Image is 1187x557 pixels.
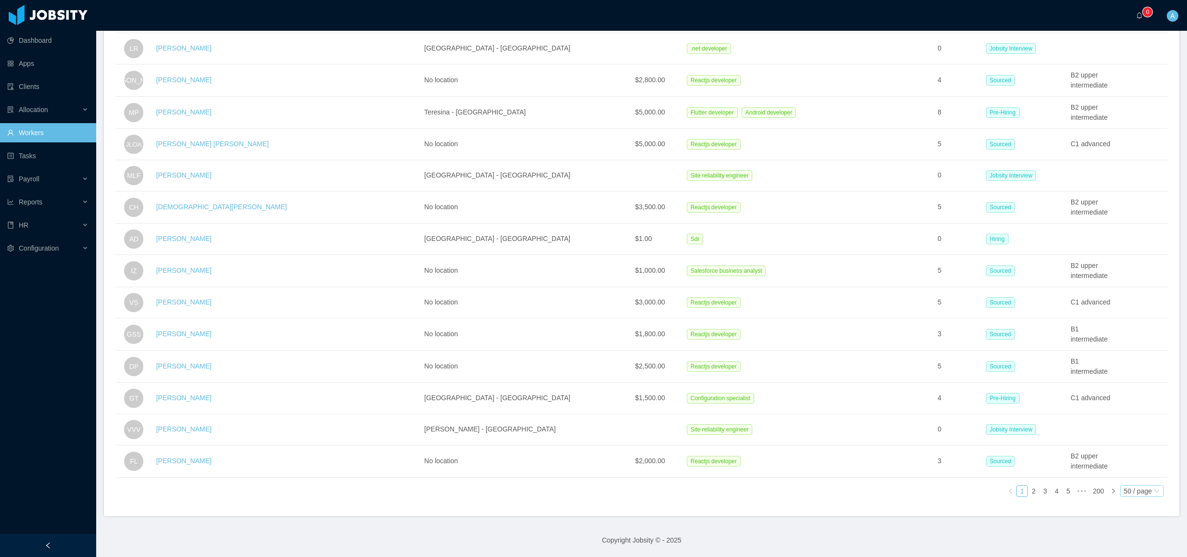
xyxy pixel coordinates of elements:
[742,107,796,118] span: Android developer
[156,425,212,433] a: [PERSON_NAME]
[1067,255,1115,287] td: B2 upper intermediate
[1051,485,1062,497] li: 4
[7,54,88,73] a: icon: appstoreApps
[1111,488,1116,494] i: icon: right
[420,64,631,97] td: No location
[156,266,212,274] a: [PERSON_NAME]
[129,293,139,312] span: VS
[1067,445,1115,478] td: B2 upper intermediate
[420,383,631,414] td: [GEOGRAPHIC_DATA] - [GEOGRAPHIC_DATA]
[1067,97,1115,129] td: B2 upper intermediate
[7,146,88,165] a: icon: profileTasks
[420,160,631,191] td: [GEOGRAPHIC_DATA] - [GEOGRAPHIC_DATA]
[986,297,1015,308] span: Sourced
[986,202,1015,213] span: Sourced
[687,361,741,372] span: Reactjs developer
[156,362,212,370] a: [PERSON_NAME]
[7,245,14,252] i: icon: setting
[156,235,212,242] a: [PERSON_NAME]
[934,445,982,478] td: 3
[127,166,140,185] span: MLF
[420,287,631,318] td: No location
[1090,486,1107,496] a: 200
[986,43,1036,54] span: Jobsity Interview
[7,176,14,182] i: icon: file-protect
[934,255,982,287] td: 5
[986,361,1015,372] span: Sourced
[129,229,139,249] span: AD
[19,221,28,229] span: HR
[19,198,42,206] span: Reports
[934,191,982,224] td: 5
[635,108,665,116] span: $5,000.00
[635,457,665,465] span: $2,000.00
[156,298,212,306] a: [PERSON_NAME]
[934,33,982,64] td: 0
[7,199,14,205] i: icon: line-chart
[986,456,1015,467] span: Sourced
[156,457,212,465] a: [PERSON_NAME]
[934,287,982,318] td: 5
[986,75,1015,86] span: Sourced
[986,170,1036,181] span: Jobsity Interview
[420,129,631,160] td: No location
[687,329,741,340] span: Reactjs developer
[687,107,738,118] span: Flutter developer
[687,202,741,213] span: Reactjs developer
[420,224,631,255] td: [GEOGRAPHIC_DATA] - [GEOGRAPHIC_DATA]
[986,329,1015,340] span: Sourced
[156,171,212,179] a: [PERSON_NAME]
[1016,485,1028,497] li: 1
[1108,485,1119,497] li: Next Page
[156,203,287,211] a: [DEMOGRAPHIC_DATA][PERSON_NAME]
[127,325,141,344] span: GSS
[1067,287,1115,318] td: C1 advanced
[1067,383,1115,414] td: C1 advanced
[934,64,982,97] td: 4
[687,234,704,244] span: Sdr
[934,414,982,445] td: 0
[1170,10,1174,22] span: A
[687,393,754,404] span: Configuration specialist
[1008,488,1013,494] i: icon: left
[7,31,88,50] a: icon: pie-chartDashboard
[19,244,59,252] span: Configuration
[934,318,982,351] td: 3
[1067,191,1115,224] td: B2 upper intermediate
[934,97,982,129] td: 8
[1005,485,1016,497] li: Previous Page
[156,394,212,402] a: [PERSON_NAME]
[687,456,741,467] span: Reactjs developer
[934,224,982,255] td: 0
[156,44,212,52] a: [PERSON_NAME]
[1067,351,1115,383] td: B1 intermediate
[129,103,139,122] span: MP
[420,191,631,224] td: No location
[7,123,88,142] a: icon: userWorkers
[687,43,731,54] span: .net developer
[1067,129,1115,160] td: C1 advanced
[1062,485,1074,497] li: 5
[1063,486,1073,496] a: 5
[934,351,982,383] td: 5
[934,160,982,191] td: 0
[934,129,982,160] td: 5
[1067,318,1115,351] td: B1 intermediate
[96,524,1187,557] footer: Copyright Jobsity © - 2025
[1017,486,1027,496] a: 1
[420,414,631,445] td: [PERSON_NAME] - [GEOGRAPHIC_DATA]
[1074,485,1089,497] span: •••
[635,140,665,148] span: $5,000.00
[986,107,1020,118] span: Pre-Hiring
[1143,7,1152,17] sup: 0
[19,175,39,183] span: Payroll
[420,97,631,129] td: Teresina - [GEOGRAPHIC_DATA]
[420,33,631,64] td: [GEOGRAPHIC_DATA] - [GEOGRAPHIC_DATA]
[635,330,665,338] span: $1,800.00
[156,330,212,338] a: [PERSON_NAME]
[7,77,88,96] a: icon: auditClients
[635,76,665,84] span: $2,800.00
[130,452,138,471] span: FL
[7,106,14,113] i: icon: solution
[420,445,631,478] td: No location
